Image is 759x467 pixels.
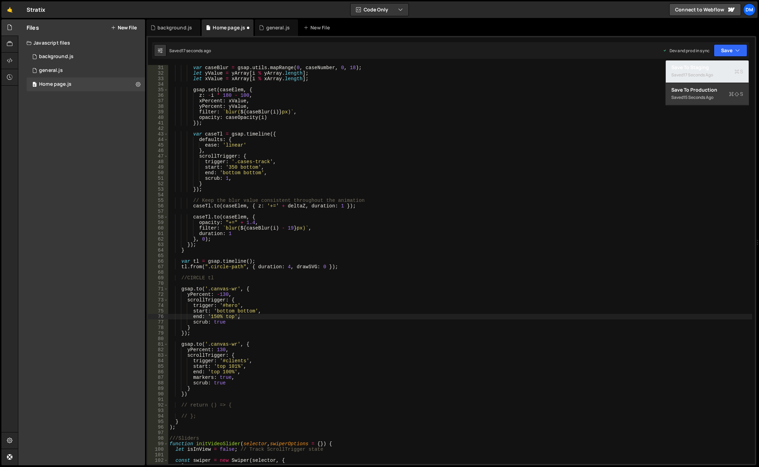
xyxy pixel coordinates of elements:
[671,71,743,79] div: Saved
[683,94,713,100] div: 15 seconds ago
[148,109,168,115] div: 39
[148,137,168,142] div: 44
[148,402,168,408] div: 92
[148,286,168,292] div: 71
[148,214,168,220] div: 58
[148,419,168,424] div: 95
[182,48,211,54] div: 17 seconds ago
[27,6,45,14] div: Stratix
[148,380,168,386] div: 88
[148,413,168,419] div: 94
[148,397,168,402] div: 91
[39,67,63,74] div: general.js
[169,48,211,54] div: Saved
[27,24,39,31] h2: Files
[666,83,749,105] button: Save to ProductionS Saved15 seconds ago
[148,209,168,214] div: 57
[148,148,168,153] div: 46
[148,424,168,430] div: 96
[666,60,749,83] button: Save to StagingS Saved17 seconds ago
[148,259,168,264] div: 66
[350,3,409,16] button: Code Only
[39,81,71,87] div: Home page.js
[148,176,168,181] div: 51
[734,68,743,75] span: S
[665,60,749,106] div: Code Only
[148,342,168,347] div: 81
[148,330,168,336] div: 79
[148,369,168,375] div: 86
[148,391,168,397] div: 90
[148,242,168,247] div: 63
[111,25,137,30] button: New File
[148,192,168,198] div: 54
[18,36,145,50] div: Javascript files
[148,253,168,259] div: 65
[729,91,743,97] span: S
[148,247,168,253] div: 64
[663,48,710,54] div: Dev and prod in sync
[671,64,743,71] div: Save to Staging
[148,120,168,126] div: 41
[213,24,245,31] div: Home page.js
[157,24,192,31] div: background.js
[148,270,168,275] div: 68
[32,82,37,88] span: 0
[148,236,168,242] div: 62
[148,336,168,342] div: 80
[148,87,168,93] div: 35
[148,65,168,71] div: 31
[148,71,168,76] div: 32
[148,441,168,447] div: 99
[148,231,168,236] div: 61
[148,131,168,137] div: 43
[148,375,168,380] div: 87
[148,170,168,176] div: 50
[148,198,168,203] div: 55
[148,126,168,131] div: 42
[148,187,168,192] div: 53
[148,115,168,120] div: 40
[148,264,168,270] div: 67
[27,50,145,64] div: 16575/45066.js
[27,77,145,91] div: 16575/45977.js
[148,93,168,98] div: 36
[683,72,713,78] div: 17 seconds ago
[148,436,168,441] div: 98
[148,104,168,109] div: 38
[148,364,168,369] div: 85
[266,24,290,31] div: general.js
[148,319,168,325] div: 77
[148,142,168,148] div: 45
[1,1,18,18] a: 🤙
[148,297,168,303] div: 73
[148,292,168,297] div: 72
[714,44,747,57] button: Save
[27,64,145,77] div: 16575/45802.js
[148,314,168,319] div: 76
[148,458,168,463] div: 102
[148,408,168,413] div: 93
[148,220,168,225] div: 59
[148,386,168,391] div: 89
[148,281,168,286] div: 70
[148,225,168,231] div: 60
[148,98,168,104] div: 37
[148,325,168,330] div: 78
[669,3,741,16] a: Connect to Webflow
[148,153,168,159] div: 47
[148,159,168,165] div: 48
[148,447,168,452] div: 100
[148,82,168,87] div: 34
[671,86,743,93] div: Save to Production
[148,358,168,364] div: 84
[671,93,743,102] div: Saved
[148,76,168,82] div: 33
[148,303,168,308] div: 74
[148,275,168,281] div: 69
[148,181,168,187] div: 52
[743,3,756,16] a: Dm
[39,54,74,60] div: background.js
[148,452,168,458] div: 101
